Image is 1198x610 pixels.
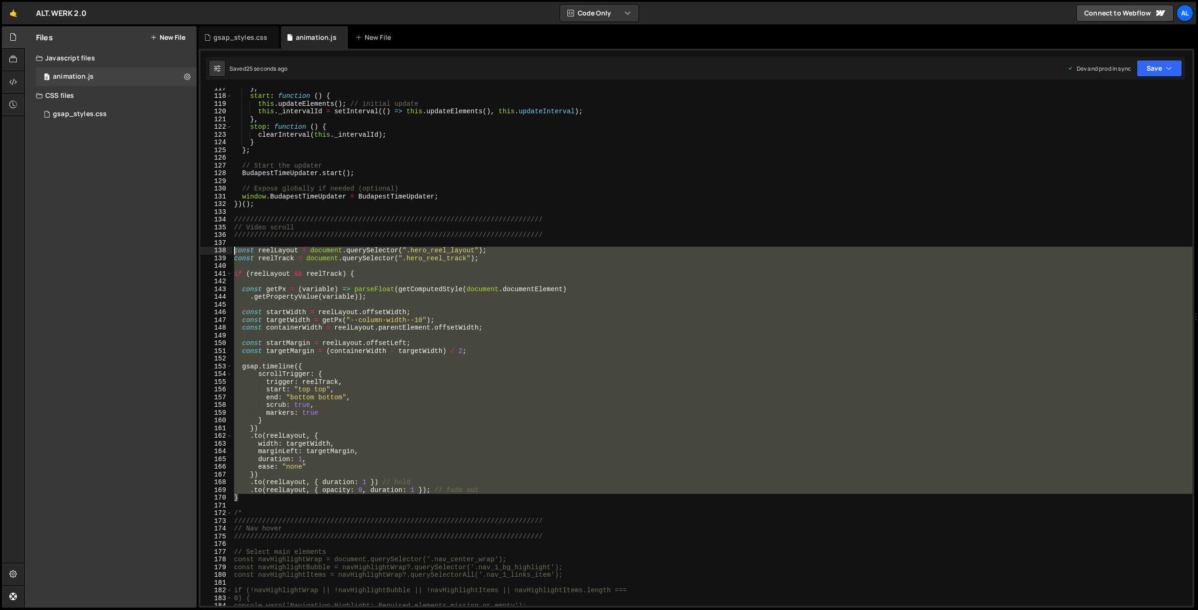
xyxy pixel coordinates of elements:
div: 14912/38821.js [36,67,197,86]
div: 178 [200,556,232,564]
div: 158 [200,401,232,409]
div: ALT.WERK 2.0 [36,7,87,19]
div: 173 [200,517,232,525]
div: 138 [200,247,232,255]
div: Javascript files [25,49,197,67]
div: 174 [200,525,232,533]
div: 130 [200,185,232,193]
div: 179 [200,564,232,572]
div: 122 [200,123,232,131]
div: 161 [200,425,232,433]
div: 153 [200,363,232,371]
div: 165 [200,456,232,463]
div: 142 [200,278,232,286]
div: 159 [200,409,232,417]
div: Dev and prod in sync [1067,65,1131,73]
a: Connect to Webflow [1076,5,1174,22]
div: animation.js [53,73,94,81]
a: 🤙 [2,2,25,24]
div: 137 [200,239,232,247]
div: 14912/40509.css [36,105,197,124]
div: 147 [200,316,232,324]
div: CSS files [25,86,197,105]
button: New File [150,34,185,41]
div: 151 [200,347,232,355]
div: gsap_styles.css [213,33,267,42]
div: 155 [200,378,232,386]
div: 128 [200,169,232,177]
div: 182 [200,587,232,595]
div: 183 [200,595,232,603]
div: 131 [200,193,232,201]
div: 175 [200,533,232,541]
div: 133 [200,208,232,216]
div: 148 [200,324,232,332]
div: 136 [200,231,232,239]
div: 164 [200,448,232,456]
div: 143 [200,286,232,294]
div: 162 [200,432,232,440]
div: 118 [200,92,232,100]
div: animation.js [296,33,337,42]
div: 171 [200,502,232,510]
div: 167 [200,471,232,479]
div: 124 [200,139,232,147]
div: 146 [200,309,232,316]
div: 145 [200,301,232,309]
div: 126 [200,154,232,162]
div: 172 [200,509,232,517]
h2: Files [36,32,53,43]
div: 25 seconds ago [246,65,287,73]
button: Code Only [560,5,639,22]
div: 166 [200,463,232,471]
div: 168 [200,478,232,486]
div: 154 [200,370,232,378]
div: 127 [200,162,232,170]
div: 144 [200,293,232,301]
div: New File [355,33,395,42]
div: 140 [200,262,232,270]
div: 121 [200,116,232,124]
div: 120 [200,108,232,116]
a: AL [1176,5,1193,22]
div: 156 [200,386,232,394]
div: 157 [200,394,232,402]
span: 0 [44,74,50,81]
div: 150 [200,339,232,347]
div: 181 [200,579,232,587]
div: 176 [200,540,232,548]
div: gsap_styles.css [53,110,107,118]
div: 170 [200,494,232,502]
div: 117 [200,85,232,93]
div: 152 [200,355,232,363]
div: 135 [200,224,232,232]
div: Saved [229,65,287,73]
button: Save [1137,60,1182,77]
div: 180 [200,571,232,579]
div: 163 [200,440,232,448]
div: 177 [200,548,232,556]
div: 184 [200,602,232,610]
div: 139 [200,255,232,263]
div: 129 [200,177,232,185]
div: 123 [200,131,232,139]
div: 141 [200,270,232,278]
div: 119 [200,100,232,108]
div: 160 [200,417,232,425]
div: 149 [200,332,232,340]
div: 132 [200,200,232,208]
div: 125 [200,147,232,154]
div: 169 [200,486,232,494]
div: 134 [200,216,232,224]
